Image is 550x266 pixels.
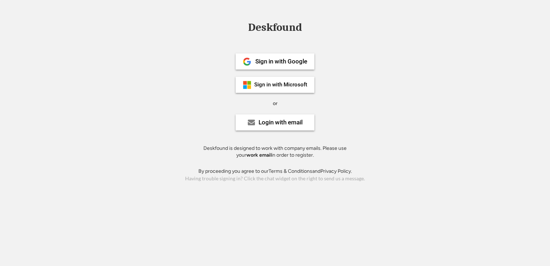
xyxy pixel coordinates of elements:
[243,57,251,66] img: 1024px-Google__G__Logo.svg.png
[198,168,352,175] div: By proceeding you agree to our and
[273,100,278,107] div: or
[245,22,305,33] div: Deskfound
[320,168,352,174] a: Privacy Policy.
[269,168,312,174] a: Terms & Conditions
[243,81,251,89] img: ms-symbollockup_mssymbol_19.png
[254,82,307,87] div: Sign in with Microsoft
[259,119,303,125] div: Login with email
[255,58,307,65] div: Sign in with Google
[194,145,356,159] div: Deskfound is designed to work with company emails. Please use your in order to register.
[246,152,271,158] strong: work email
